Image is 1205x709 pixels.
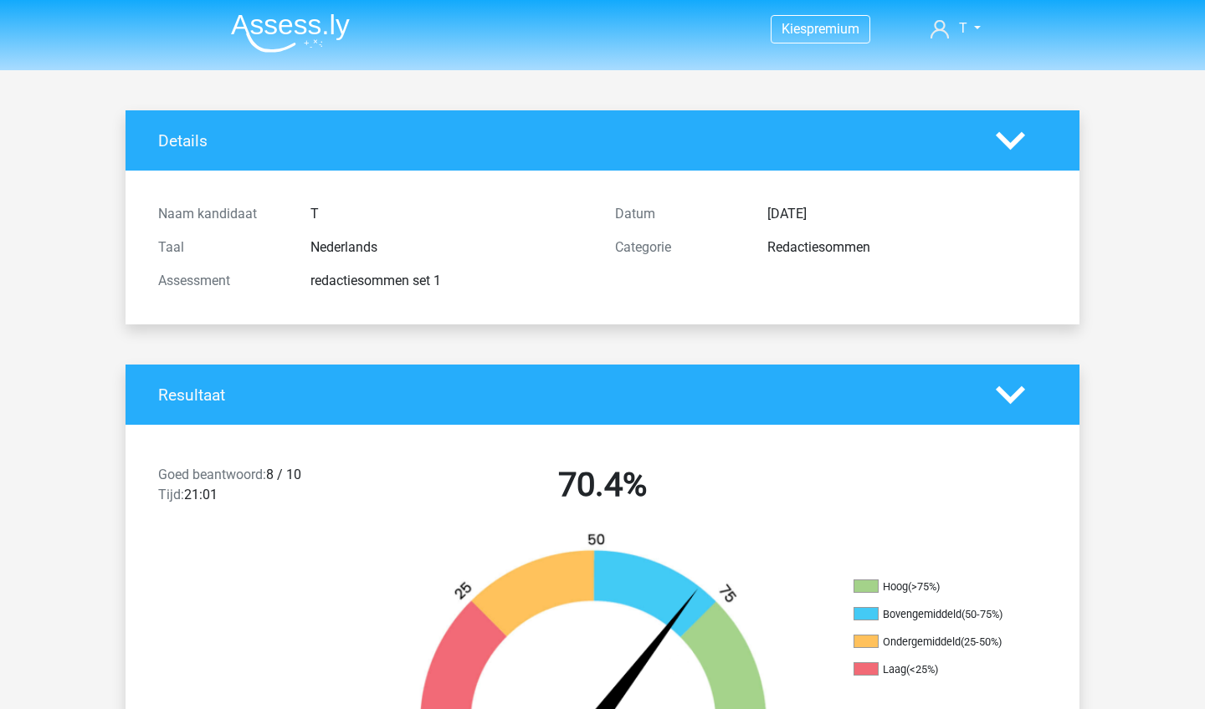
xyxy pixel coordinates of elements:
[298,237,602,258] div: Nederlands
[959,20,967,36] span: T
[961,635,1002,648] div: (25-50%)
[146,465,374,512] div: 8 / 10 21:01
[854,662,1021,677] li: Laag
[854,579,1021,594] li: Hoog
[854,607,1021,622] li: Bovengemiddeld
[158,487,184,502] span: Tijd:
[908,580,940,593] div: (>75%)
[146,237,298,258] div: Taal
[602,237,755,258] div: Categorie
[158,467,266,482] span: Goed beantwoord:
[298,271,602,291] div: redactiesommen set 1
[906,663,938,676] div: (<25%)
[602,204,755,224] div: Datum
[854,635,1021,650] li: Ondergemiddeld
[158,385,971,405] h4: Resultaat
[924,18,987,38] a: T
[231,13,350,53] img: Assessly
[807,21,859,37] span: premium
[158,131,971,150] h4: Details
[772,18,869,40] a: Kiespremium
[298,204,602,224] div: T
[387,465,818,505] h2: 70.4%
[782,21,807,37] span: Kies
[755,237,1059,258] div: Redactiesommen
[755,204,1059,224] div: [DATE]
[146,271,298,291] div: Assessment
[961,608,1002,620] div: (50-75%)
[146,204,298,224] div: Naam kandidaat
